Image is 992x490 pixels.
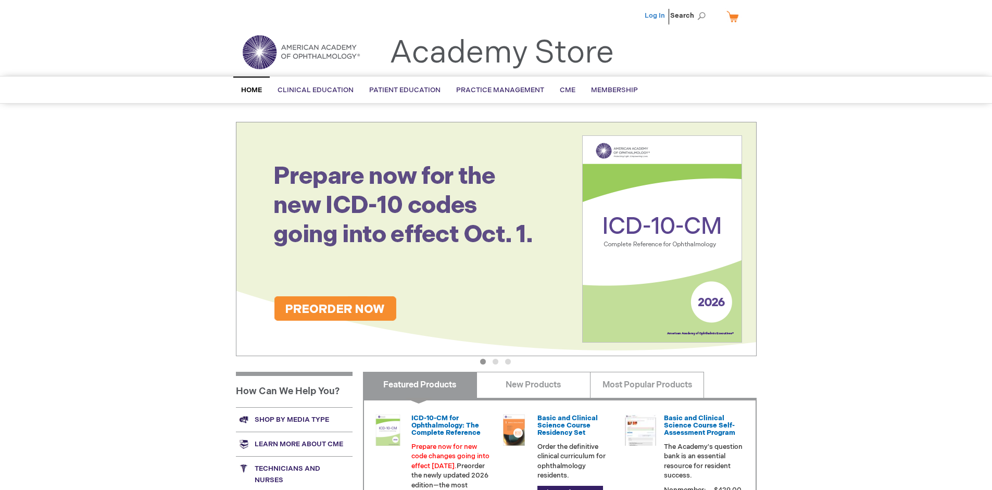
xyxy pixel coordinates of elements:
[537,414,598,437] a: Basic and Clinical Science Course Residency Set
[505,359,511,365] button: 3 of 3
[456,86,544,94] span: Practice Management
[625,414,656,446] img: bcscself_20.jpg
[241,86,262,94] span: Home
[480,359,486,365] button: 1 of 3
[591,86,638,94] span: Membership
[236,432,353,456] a: Learn more about CME
[664,414,735,437] a: Basic and Clinical Science Course Self-Assessment Program
[493,359,498,365] button: 2 of 3
[498,414,530,446] img: 02850963u_47.png
[670,5,710,26] span: Search
[476,372,591,398] a: New Products
[411,443,489,470] font: Prepare now for new code changes going into effect [DATE].
[236,407,353,432] a: Shop by media type
[236,372,353,407] h1: How Can We Help You?
[590,372,704,398] a: Most Popular Products
[664,442,743,481] p: The Academy's question bank is an essential resource for resident success.
[560,86,575,94] span: CME
[369,86,441,94] span: Patient Education
[278,86,354,94] span: Clinical Education
[537,442,617,481] p: Order the definitive clinical curriculum for ophthalmology residents.
[645,11,665,20] a: Log In
[411,414,481,437] a: ICD-10-CM for Ophthalmology: The Complete Reference
[363,372,477,398] a: Featured Products
[372,414,404,446] img: 0120008u_42.png
[390,34,614,72] a: Academy Store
